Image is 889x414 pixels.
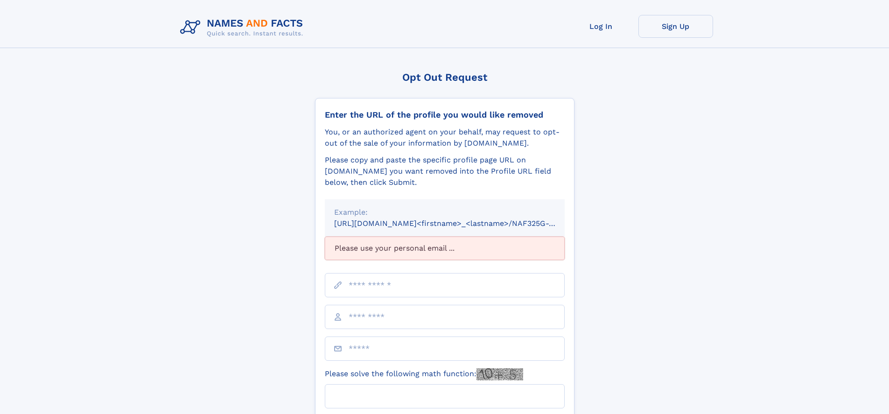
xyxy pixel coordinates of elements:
div: Please use your personal email ... [325,237,565,260]
img: Logo Names and Facts [176,15,311,40]
label: Please solve the following math function: [325,368,523,380]
div: You, or an authorized agent on your behalf, may request to opt-out of the sale of your informatio... [325,126,565,149]
a: Sign Up [638,15,713,38]
div: Please copy and paste the specific profile page URL on [DOMAIN_NAME] you want removed into the Pr... [325,154,565,188]
div: Example: [334,207,555,218]
small: [URL][DOMAIN_NAME]<firstname>_<lastname>/NAF325G-xxxxxxxx [334,219,582,228]
div: Opt Out Request [315,71,574,83]
a: Log In [564,15,638,38]
div: Enter the URL of the profile you would like removed [325,110,565,120]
